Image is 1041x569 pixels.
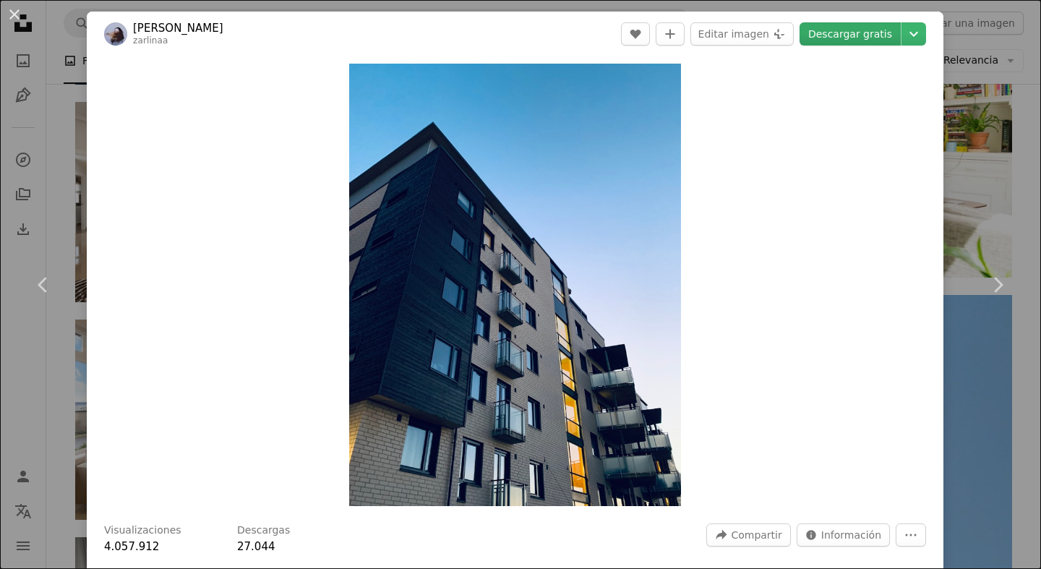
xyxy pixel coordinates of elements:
span: 4.057.912 [104,540,159,553]
button: Editar imagen [690,22,794,46]
h3: Visualizaciones [104,523,181,538]
button: Estadísticas sobre esta imagen [797,523,890,547]
button: Ampliar en esta imagen [349,64,681,506]
a: zarlinaa [133,35,168,46]
a: [PERSON_NAME] [133,21,223,35]
h3: Descargas [237,523,290,538]
span: Compartir [731,524,781,546]
span: Información [821,524,881,546]
button: Me gusta [621,22,650,46]
a: Siguiente [954,215,1041,354]
a: Descargar gratis [800,22,901,46]
img: Ve al perfil de Marlene Prusik [104,22,127,46]
span: 27.044 [237,540,275,553]
button: Compartir esta imagen [706,523,790,547]
img: Foto de ángulo bajo de un edificio de apartamentos de gran altura [349,64,681,506]
button: Más acciones [896,523,926,547]
button: Añade a la colección [656,22,685,46]
button: Elegir el tamaño de descarga [901,22,926,46]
